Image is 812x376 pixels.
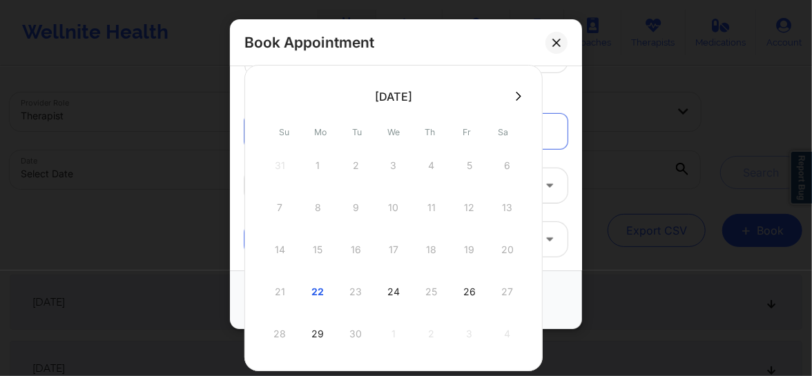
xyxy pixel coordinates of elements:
abbr: Monday [314,127,327,137]
abbr: Saturday [499,127,509,137]
h2: Book Appointment [244,33,374,52]
div: Appointment information: [235,91,577,105]
div: [DATE] [375,90,412,103]
div: Mon Sep 22 2025 [300,273,335,311]
div: Mon Sep 29 2025 [300,315,335,353]
abbr: Thursday [425,127,436,137]
div: Fri Sep 26 2025 [452,273,487,311]
abbr: Tuesday [352,127,362,137]
div: Wed Sep 24 2025 [376,273,411,311]
abbr: Wednesday [387,127,400,137]
abbr: Sunday [279,127,289,137]
abbr: Friday [463,127,471,137]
